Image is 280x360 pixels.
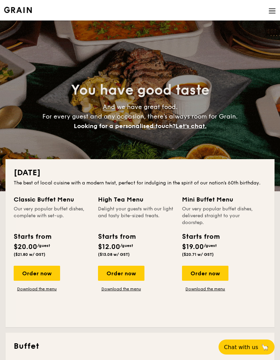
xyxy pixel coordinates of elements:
div: High Tea Menu [98,195,174,204]
div: Starts from [14,232,49,242]
div: Order now [98,266,144,281]
span: Let's chat. [176,122,207,130]
span: /guest [37,243,50,248]
span: 🦙 [261,343,269,351]
div: Delight your guests with our light and tasty bite-sized treats. [98,206,174,226]
div: Mini Buffet Menu [182,195,262,204]
span: You have good taste [71,82,209,98]
h2: [DATE] [14,167,266,178]
span: ($21.80 w/ GST) [14,252,45,257]
span: Chat with us [224,344,258,350]
div: Order now [14,266,60,281]
div: Our very popular buffet dishes, complete with set-up. [14,206,90,226]
div: Our very popular buffet dishes, delivered straight to your doorstep. [182,206,262,226]
div: Starts from [98,232,133,242]
span: ($13.08 w/ GST) [98,252,130,257]
a: Logotype [4,7,32,13]
span: $19.00 [182,243,204,251]
span: $20.00 [14,243,37,251]
a: Download the menu [14,286,60,292]
a: Download the menu [182,286,228,292]
span: Looking for a personalised touch? [74,122,176,130]
span: And we have great food. For every guest and any occasion, there’s always room for Grain. [42,103,238,130]
button: Chat with us🦙 [219,340,275,355]
h2: Buffet [14,341,266,352]
span: $12.00 [98,243,120,251]
img: Grain [4,7,32,13]
div: The best of local cuisine with a modern twist, perfect for indulging in the spirit of our nation’... [14,180,266,186]
span: ($20.71 w/ GST) [182,252,214,257]
div: Order now [182,266,228,281]
div: Classic Buffet Menu [14,195,90,204]
span: /guest [120,243,133,248]
a: Download the menu [98,286,144,292]
img: icon-hamburger-menu.db5d7e83.svg [268,7,276,15]
div: Starts from [182,232,219,242]
span: /guest [204,243,217,248]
